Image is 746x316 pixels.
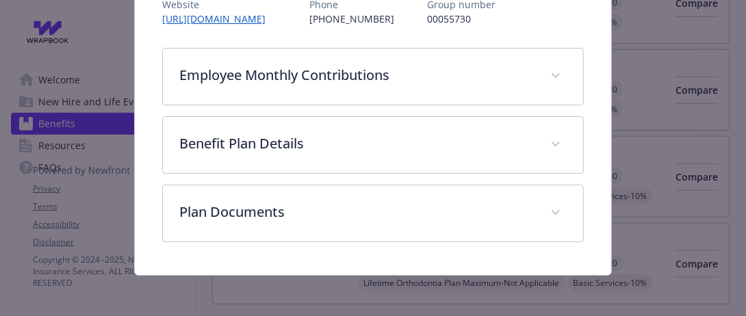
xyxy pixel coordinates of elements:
[162,12,276,25] a: [URL][DOMAIN_NAME]
[179,133,534,154] p: Benefit Plan Details
[163,185,583,241] div: Plan Documents
[427,12,496,26] p: 00055730
[309,12,394,26] p: [PHONE_NUMBER]
[179,202,534,222] p: Plan Documents
[163,49,583,105] div: Employee Monthly Contributions
[163,117,583,173] div: Benefit Plan Details
[179,65,534,85] p: Employee Monthly Contributions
